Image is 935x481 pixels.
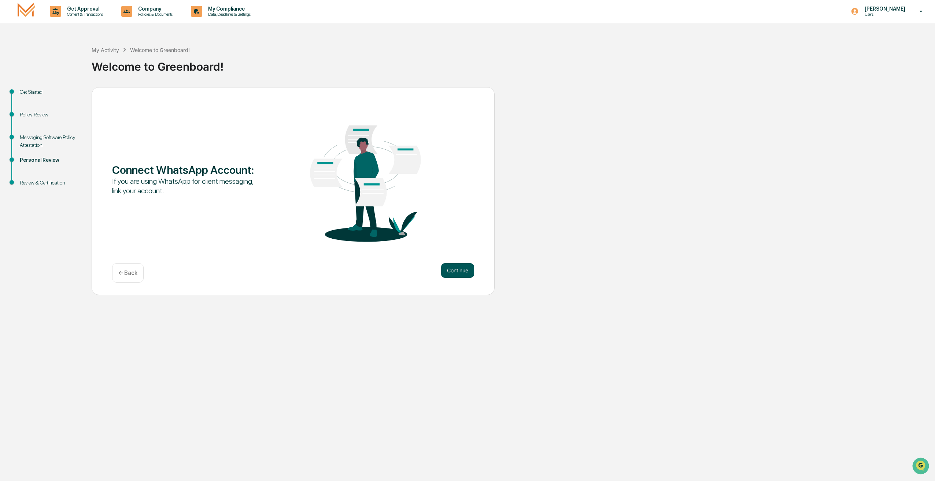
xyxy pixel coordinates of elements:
[293,103,438,254] img: Connect WhatsApp Account
[125,58,133,67] button: Start new chat
[15,106,46,113] span: Data Lookup
[18,3,35,20] img: logo
[7,15,133,27] p: How can we help?
[25,56,120,63] div: Start new chat
[50,89,94,102] a: 🗄️Attestations
[118,269,137,276] p: ← Back
[7,93,13,99] div: 🖐️
[132,12,176,17] p: Policies & Documents
[20,111,80,119] div: Policy Review
[15,92,47,100] span: Preclearance
[53,93,59,99] div: 🗄️
[73,124,89,130] span: Pylon
[20,134,80,149] div: Messaging Software Policy Attestation
[20,179,80,187] div: Review & Certification
[61,6,107,12] p: Get Approval
[202,6,254,12] p: My Compliance
[859,12,909,17] p: Users
[7,56,21,69] img: 1746055101610-c473b297-6a78-478c-a979-82029cc54cd1
[4,89,50,102] a: 🖐️Preclearance
[130,47,190,53] div: Welcome to Greenboard!
[912,457,931,477] iframe: Open customer support
[92,47,119,53] div: My Activity
[4,103,49,116] a: 🔎Data Lookup
[7,107,13,113] div: 🔎
[112,176,257,195] div: If you are using WhatsApp for client messaging, link your account.
[202,12,254,17] p: Data, Deadlines & Settings
[92,54,931,73] div: Welcome to Greenboard!
[859,6,909,12] p: [PERSON_NAME]
[61,12,107,17] p: Content & Transactions
[20,88,80,96] div: Get Started
[112,163,257,176] div: Connect WhatsApp Account :
[60,92,91,100] span: Attestations
[52,124,89,130] a: Powered byPylon
[25,63,93,69] div: We're available if you need us!
[132,6,176,12] p: Company
[20,156,80,164] div: Personal Review
[441,263,474,278] button: Continue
